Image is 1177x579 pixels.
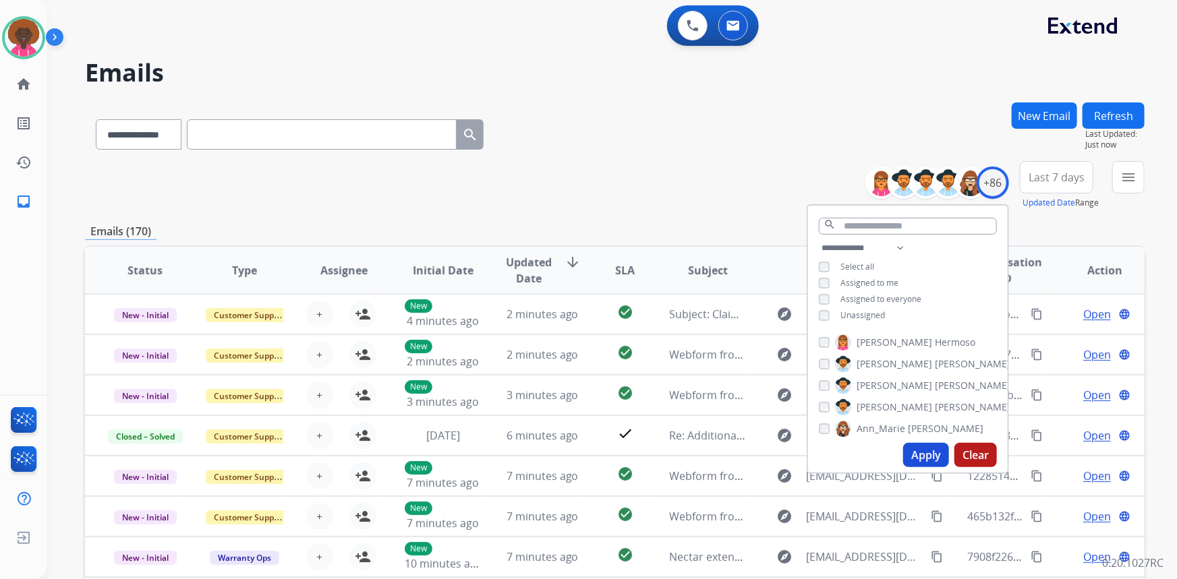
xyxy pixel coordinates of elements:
button: + [306,462,333,489]
span: New - Initial [114,470,177,484]
p: Emails (170) [85,223,156,240]
span: Just now [1085,140,1145,150]
p: New [405,542,432,555]
mat-icon: person_add [355,508,371,524]
mat-icon: language [1118,551,1130,563]
span: New - Initial [114,551,177,565]
span: New - Initial [114,389,177,403]
button: Refresh [1083,102,1145,129]
span: Webform from [EMAIL_ADDRESS][DOMAIN_NAME] on [DATE] [670,509,975,524]
span: + [316,549,322,565]
span: + [316,387,322,403]
div: +86 [977,166,1009,199]
mat-icon: language [1118,389,1130,401]
mat-icon: search [462,127,478,143]
span: 7 minutes ago [407,475,479,490]
span: Open [1083,468,1111,484]
span: Open [1083,508,1111,524]
mat-icon: content_copy [1031,348,1043,361]
mat-icon: person_add [355,549,371,565]
span: Unassigned [840,309,885,321]
img: avatar [5,19,42,57]
mat-icon: language [1118,348,1130,361]
span: Webform from [EMAIL_ADDRESS][DOMAIN_NAME] on [DATE] [670,388,975,402]
span: Ann_Marie [857,422,905,435]
button: + [306,341,333,368]
span: Subject: Claim for Lorex Security Camera – CAM 6 Malfunction [670,307,982,322]
mat-icon: content_copy [931,470,943,482]
span: Select all [840,261,874,272]
button: + [306,543,333,570]
span: Re: Additional Information Needed [670,428,846,443]
span: Open [1083,306,1111,322]
span: Nectar extended warranty [670,549,803,564]
span: Assigned to me [840,277,898,288]
span: Status [127,262,163,278]
span: [PERSON_NAME] [935,400,1010,414]
span: + [316,306,322,322]
mat-icon: check_circle [617,506,633,522]
span: [EMAIL_ADDRESS][DOMAIN_NAME] [807,508,924,524]
span: [PERSON_NAME] [935,357,1010,371]
span: Customer Support [206,348,293,363]
span: 7 minutes ago [507,468,579,483]
span: SLA [615,262,635,278]
span: 6 minutes ago [507,428,579,443]
span: Closed – Solved [108,429,183,444]
span: Customer Support [206,389,293,403]
button: New Email [1012,102,1077,129]
span: Webform from [EMAIL_ADDRESS][DOMAIN_NAME] on [DATE] [670,347,975,362]
button: + [306,503,333,530]
mat-icon: history [16,154,32,171]
mat-icon: person_add [355,387,371,403]
p: 0.20.1027RC [1102,555,1164,571]
button: Last 7 days [1020,161,1093,193]
mat-icon: menu [1120,169,1137,185]
span: + [316,508,322,524]
mat-icon: list_alt [16,115,32,131]
mat-icon: explore [777,549,793,565]
span: 2 minutes ago [507,307,579,322]
mat-icon: check_circle [617,344,633,361]
mat-icon: person_add [355,346,371,363]
th: Action [1045,247,1145,294]
mat-icon: content_copy [1031,510,1043,522]
span: Customer Support [206,510,293,524]
mat-icon: language [1118,510,1130,522]
span: [DATE] [426,428,460,443]
mat-icon: language [1118,308,1130,320]
span: Assigned to everyone [840,293,921,305]
span: Customer Support [206,429,293,444]
mat-icon: check_circle [617,304,633,320]
span: Assignee [320,262,368,278]
span: + [316,346,322,363]
button: + [306,422,333,449]
span: [PERSON_NAME] [857,400,932,414]
span: New - Initial [114,348,177,363]
span: + [316,468,322,484]
h2: Emails [85,59,1145,86]
button: Updated Date [1023,197,1075,208]
span: 7 minutes ago [507,509,579,524]
mat-icon: check_circle [617,466,633,482]
span: Open [1083,346,1111,363]
mat-icon: content_copy [931,551,943,563]
mat-icon: language [1118,470,1130,482]
mat-icon: language [1118,429,1130,441]
button: Apply [903,443,949,467]
mat-icon: explore [777,387,793,403]
span: 3 minutes ago [407,394,479,409]
mat-icon: search [824,218,836,231]
mat-icon: content_copy [1031,308,1043,320]
span: [EMAIL_ADDRESS][DOMAIN_NAME] [807,468,924,484]
span: [PERSON_NAME] [935,379,1010,392]
mat-icon: explore [777,346,793,363]
span: Warranty Ops [210,551,279,565]
p: New [405,501,432,515]
span: Updated Date [504,254,554,286]
span: Last 7 days [1029,175,1085,180]
span: Hermoso [935,336,975,349]
span: [EMAIL_ADDRESS][DOMAIN_NAME] [807,549,924,565]
span: Type [232,262,257,278]
span: Webform from [EMAIL_ADDRESS][DOMAIN_NAME] on [DATE] [670,468,975,483]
